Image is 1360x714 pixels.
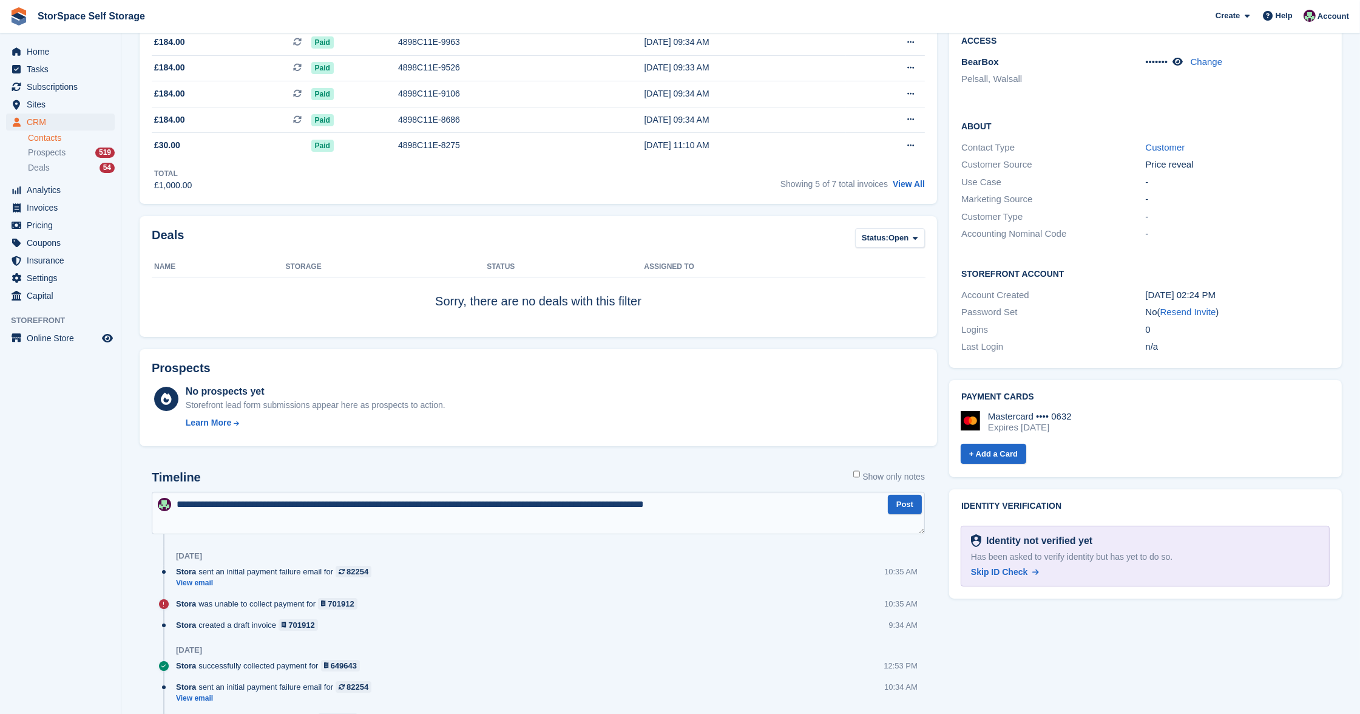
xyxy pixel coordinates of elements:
[186,416,231,429] div: Learn More
[27,252,100,269] span: Insurance
[961,56,999,67] span: BearBox
[154,139,180,152] span: £30.00
[6,43,115,60] a: menu
[961,175,1146,189] div: Use Case
[176,660,366,671] div: successfully collected payment for
[1146,305,1330,319] div: No
[328,598,354,610] div: 701912
[971,567,1027,577] span: Skip ID Check
[853,471,861,478] input: Show only notes
[176,619,324,631] div: created a draft invoice
[6,96,115,113] a: menu
[1191,56,1223,67] a: Change
[6,217,115,234] a: menu
[6,78,115,95] a: menu
[961,34,1330,46] h2: Access
[176,693,377,704] a: View email
[27,287,100,304] span: Capital
[27,199,100,216] span: Invoices
[176,598,364,610] div: was unable to collect payment for
[347,566,368,577] div: 82254
[176,566,377,577] div: sent an initial payment failure email for
[6,114,115,131] a: menu
[152,257,286,277] th: Name
[28,161,115,174] a: Deals 54
[961,288,1146,302] div: Account Created
[884,566,918,577] div: 10:35 AM
[6,199,115,216] a: menu
[6,252,115,269] a: menu
[100,331,115,345] a: Preview store
[988,422,1072,433] div: Expires [DATE]
[176,566,196,577] span: Stora
[279,619,318,631] a: 701912
[27,78,100,95] span: Subscriptions
[961,141,1146,155] div: Contact Type
[27,114,100,131] span: CRM
[1157,307,1219,317] span: ( )
[152,228,184,251] h2: Deals
[1318,10,1349,22] span: Account
[398,87,597,100] div: 4898C11E-9106
[27,234,100,251] span: Coupons
[644,139,846,152] div: [DATE] 11:10 AM
[1146,288,1330,302] div: [DATE] 02:24 PM
[28,132,115,144] a: Contacts
[888,619,918,631] div: 9:34 AM
[28,162,50,174] span: Deals
[961,444,1026,464] a: + Add a Card
[644,61,846,74] div: [DATE] 09:33 AM
[6,330,115,347] a: menu
[961,392,1330,402] h2: Payment cards
[644,36,846,49] div: [DATE] 09:34 AM
[6,182,115,199] a: menu
[154,114,185,126] span: £184.00
[100,163,115,173] div: 54
[1146,142,1185,152] a: Customer
[961,340,1146,354] div: Last Login
[971,551,1319,563] div: Has been asked to verify identity but has yet to do so.
[1146,175,1330,189] div: -
[780,179,888,189] span: Showing 5 of 7 total invoices
[6,234,115,251] a: menu
[435,294,641,308] span: Sorry, there are no deals with this filter
[961,305,1146,319] div: Password Set
[28,146,115,159] a: Prospects 519
[154,179,192,192] div: £1,000.00
[961,411,980,430] img: Mastercard Logo
[884,660,918,671] div: 12:53 PM
[176,660,196,671] span: Stora
[176,619,196,631] span: Stora
[154,36,185,49] span: £184.00
[855,228,925,248] button: Status: Open
[853,471,925,483] label: Show only notes
[311,114,334,126] span: Paid
[10,7,28,25] img: stora-icon-8386f47178a22dfd0bd8f6a31ec36ba5ce8667c1dd55bd0f319d3a0aa187defe.svg
[27,217,100,234] span: Pricing
[862,232,888,244] span: Status:
[398,114,597,126] div: 4898C11E-8686
[336,566,371,577] a: 82254
[961,158,1146,172] div: Customer Source
[347,681,368,693] div: 82254
[1160,307,1216,317] a: Resend Invite
[176,645,202,655] div: [DATE]
[95,148,115,158] div: 519
[318,598,357,610] a: 701912
[331,660,357,671] div: 649643
[186,416,445,429] a: Learn More
[27,61,100,78] span: Tasks
[286,257,487,277] th: Storage
[152,471,201,484] h2: Timeline
[11,314,121,327] span: Storefront
[961,210,1146,224] div: Customer Type
[1146,340,1330,354] div: n/a
[33,6,150,26] a: StorSpace Self Storage
[176,681,196,693] span: Stora
[311,88,334,100] span: Paid
[288,619,314,631] div: 701912
[961,72,1146,86] li: Pelsall, Walsall
[336,681,371,693] a: 82254
[988,411,1072,422] div: Mastercard •••• 0632
[398,36,597,49] div: 4898C11E-9963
